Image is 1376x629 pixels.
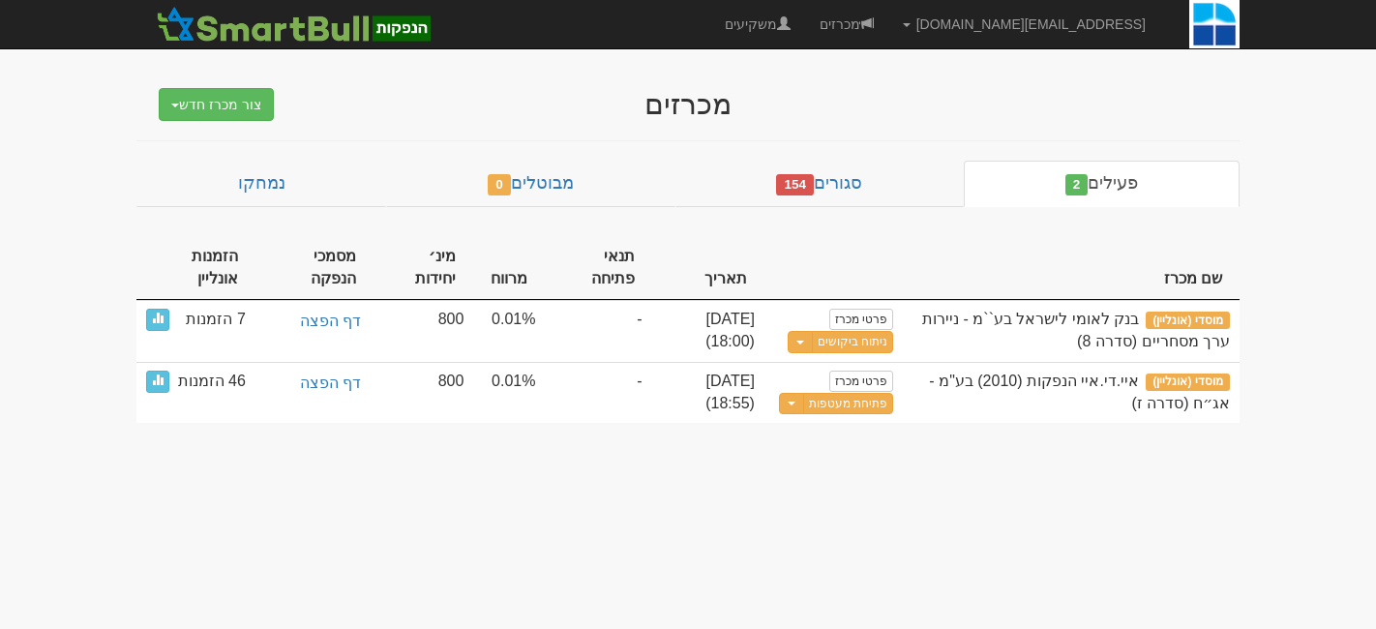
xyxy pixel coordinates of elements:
[186,309,245,331] span: 7 הזמנות
[803,393,893,415] a: פתיחת מעטפות
[776,174,814,195] span: 154
[829,309,893,330] a: פרטי מכרז
[545,300,651,362] td: -
[386,161,674,207] a: מבוטלים
[1146,374,1230,391] span: מוסדי (אונליין)
[151,5,435,44] img: סמארטבול - מערכת לניהול הנפקות
[652,236,764,301] th: תאריך
[374,362,474,424] td: 800
[265,309,364,335] a: דף הפצה
[311,88,1065,120] div: מכרזים
[675,161,964,207] a: סגורים
[1065,174,1089,195] span: 2
[473,300,545,362] td: 0.01%
[265,371,364,397] a: דף הפצה
[545,236,651,301] th: תנאי פתיחה
[178,371,246,393] span: 46 הזמנות
[922,311,1230,349] span: בנק לאומי לישראל בע``מ - ניירות ערך מסחריים (סדרה 8)
[545,362,651,424] td: -
[473,236,545,301] th: מרווח
[929,373,1230,411] span: איי.די.איי הנפקות (2010) בע"מ - אג״ח (סדרה ז)
[652,362,764,424] td: [DATE] (18:55)
[255,236,374,301] th: מסמכי הנפקה
[964,161,1240,207] a: פעילים
[812,331,893,353] a: ניתוח ביקושים
[136,161,386,207] a: נמחקו
[903,236,1240,301] th: שם מכרז
[136,236,255,301] th: הזמנות אונליין
[374,300,474,362] td: 800
[1146,312,1230,329] span: מוסדי (אונליין)
[159,88,274,121] button: צור מכרז חדש
[473,362,545,424] td: 0.01%
[488,174,511,195] span: 0
[374,236,474,301] th: מינ׳ יחידות
[829,371,893,392] a: פרטי מכרז
[652,300,764,362] td: [DATE] (18:00)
